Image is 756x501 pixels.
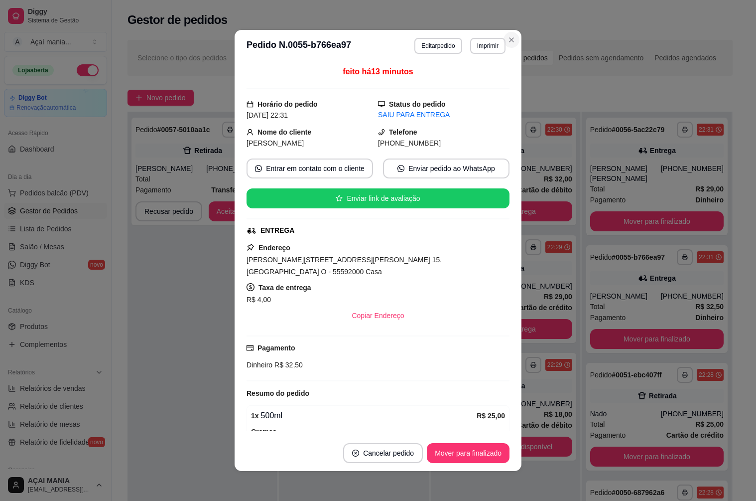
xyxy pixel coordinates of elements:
div: SAIU PARA ENTREGA [378,110,509,120]
strong: Resumo do pedido [247,389,309,397]
strong: R$ 25,00 [477,412,505,420]
div: 500ml [251,410,477,422]
strong: Taxa de entrega [258,284,311,292]
strong: Status do pedido [389,100,446,108]
span: star [336,195,343,202]
span: whats-app [397,165,404,172]
button: Copiar Endereço [344,306,412,326]
button: Imprimir [470,38,505,54]
strong: Cremes [251,428,276,436]
span: [DATE] 22:31 [247,111,288,119]
span: desktop [378,101,385,108]
strong: Endereço [258,244,290,252]
span: feito há 13 minutos [343,67,413,76]
strong: Horário do pedido [257,100,318,108]
span: [PHONE_NUMBER] [378,139,441,147]
span: Dinheiro [247,361,272,369]
button: starEnviar link de avaliação [247,188,509,208]
span: [PERSON_NAME] [247,139,304,147]
button: close-circleCancelar pedido [343,443,423,463]
button: Close [504,32,519,48]
span: calendar [247,101,253,108]
strong: Pagamento [257,344,295,352]
div: ENTREGA [260,225,294,236]
button: Editarpedido [414,38,462,54]
span: credit-card [247,344,253,351]
button: Mover para finalizado [427,443,509,463]
span: dollar [247,283,254,291]
span: phone [378,129,385,136]
button: whats-appEntrar em contato com o cliente [247,159,373,178]
strong: Nome do cliente [257,128,311,136]
span: R$ 32,50 [272,361,303,369]
span: whats-app [255,165,262,172]
span: R$ 4,00 [247,296,271,304]
span: [PERSON_NAME][STREET_ADDRESS][PERSON_NAME] 15, [GEOGRAPHIC_DATA] O - 55592000 Casa [247,256,442,276]
span: pushpin [247,243,254,251]
span: close-circle [352,450,359,457]
strong: Telefone [389,128,417,136]
span: user [247,129,253,136]
button: whats-appEnviar pedido ao WhatsApp [383,159,509,178]
strong: 1 x [251,412,259,420]
h3: Pedido N. 0055-b766ea97 [247,38,351,54]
